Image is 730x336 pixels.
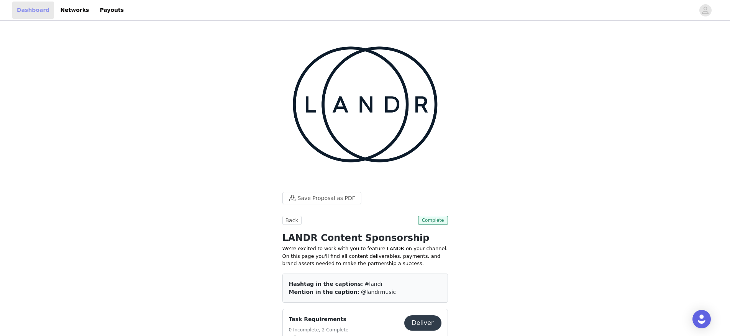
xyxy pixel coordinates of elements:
[95,2,128,19] a: Payouts
[365,281,383,287] span: #landr
[404,315,441,331] button: Deliver
[12,2,54,19] a: Dashboard
[702,4,709,16] div: avatar
[282,245,448,267] p: We're excited to work with you to feature LANDR on your channel. On this page you'll find all con...
[273,22,457,187] img: campaign image
[289,289,359,295] span: Mention in the caption:
[361,289,396,295] span: @landrmusic
[692,310,711,328] div: Open Intercom Messenger
[282,192,361,204] button: Save Proposal as PDF
[289,315,349,323] h4: Task Requirements
[289,281,363,287] span: Hashtag in the captions:
[282,231,448,245] h1: LANDR Content Sponsorship
[418,216,448,225] span: Complete
[282,216,302,225] button: Back
[56,2,94,19] a: Networks
[289,326,349,333] h5: 0 Incomplete, 2 Complete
